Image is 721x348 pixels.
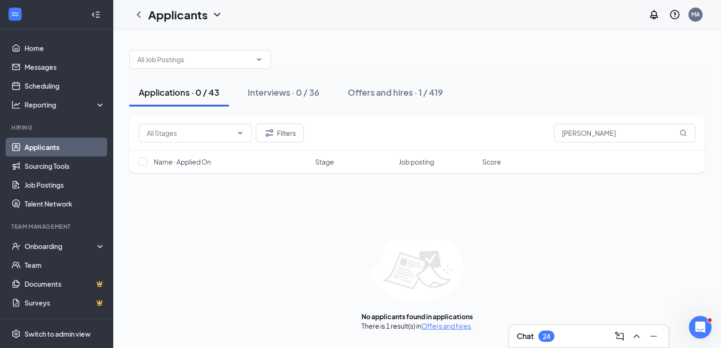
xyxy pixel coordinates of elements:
[25,157,105,175] a: Sourcing Tools
[91,10,101,19] svg: Collapse
[646,329,661,344] button: Minimize
[517,331,534,341] h3: Chat
[361,312,473,321] div: No applicants found in applications
[691,10,700,18] div: MA
[25,76,105,95] a: Scheduling
[248,86,319,98] div: Interviews · 0 / 36
[255,56,263,63] svg: ChevronDown
[25,194,105,213] a: Talent Network
[10,9,20,19] svg: WorkstreamLogo
[25,175,105,194] a: Job Postings
[25,293,105,312] a: SurveysCrown
[139,86,219,98] div: Applications · 0 / 43
[689,316,712,339] iframe: Intercom live chat
[211,9,223,20] svg: ChevronDown
[554,124,696,142] input: Search in applications
[25,58,105,76] a: Messages
[315,157,334,166] span: Stage
[25,138,105,157] a: Applicants
[148,7,208,23] h1: Applicants
[679,129,687,137] svg: MagnifyingGlass
[11,329,21,339] svg: Settings
[421,322,471,330] a: Offers and hires
[361,321,473,331] div: There is 1 result(s) in .
[25,274,105,293] a: DocumentsCrown
[11,223,103,231] div: Team Management
[648,9,660,20] svg: Notifications
[11,124,103,132] div: Hiring
[669,9,680,20] svg: QuestionInfo
[25,241,97,251] div: Onboarding
[482,157,501,166] span: Score
[543,332,550,340] div: 24
[348,86,443,98] div: Offers and hires · 1 / 419
[11,241,21,251] svg: UserCheck
[256,124,304,142] button: Filter Filters
[133,9,144,20] svg: ChevronLeft
[648,331,659,342] svg: Minimize
[25,256,105,274] a: Team
[25,329,91,339] div: Switch to admin view
[147,128,233,138] input: All Stages
[264,127,275,139] svg: Filter
[236,129,244,137] svg: ChevronDown
[614,331,625,342] svg: ComposeMessage
[11,100,21,109] svg: Analysis
[25,39,105,58] a: Home
[371,239,463,302] img: empty-state
[612,329,627,344] button: ComposeMessage
[629,329,644,344] button: ChevronUp
[399,157,434,166] span: Job posting
[25,100,106,109] div: Reporting
[137,54,252,65] input: All Job Postings
[631,331,642,342] svg: ChevronUp
[154,157,211,166] span: Name · Applied On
